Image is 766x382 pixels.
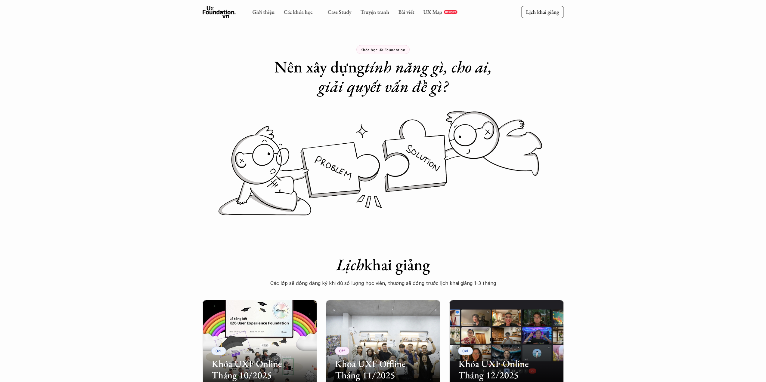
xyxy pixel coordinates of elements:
p: Lịch khai giảng [526,8,559,15]
a: Các khóa học [284,8,312,15]
em: tính năng gì, cho ai, giải quyết vấn đề gì? [318,56,496,97]
em: Lịch [336,254,364,275]
h1: khai giảng [263,255,504,274]
h2: Khóa UXF Online Tháng 10/2025 [212,358,308,381]
p: REPORT [445,10,456,14]
p: Khóa học UX Foundation [361,47,405,52]
a: UX Map [423,8,442,15]
a: Bài viết [398,8,414,15]
a: Lịch khai giảng [521,6,564,18]
a: Truyện tranh [360,8,389,15]
a: Case Study [327,8,351,15]
a: Giới thiệu [252,8,274,15]
a: REPORT [444,10,457,14]
p: Onl [462,349,469,353]
p: Off [339,349,345,353]
h2: Khóa UXF Offline Tháng 11/2025 [335,358,431,381]
p: Các lớp sẽ đóng đăng ký khi đủ số lượng học viên, thường sẽ đóng trước lịch khai giảng 1-3 tháng [263,279,504,288]
h2: Khóa UXF Online Tháng 12/2025 [458,358,555,381]
p: Onl [216,349,222,353]
h1: Nên xây dựng [263,57,504,96]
